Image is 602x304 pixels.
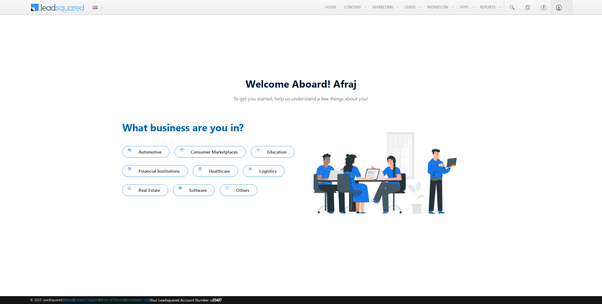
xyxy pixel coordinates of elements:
span: 35497 [212,298,222,302]
span: Logistics [249,167,279,175]
a: Acceptable Use [125,298,149,302]
span: Education [256,148,289,156]
span: Financial Institutions [128,167,182,175]
span: Consumer Marketplaces [180,148,240,156]
span: Software [179,186,209,194]
span: Your Leadsquared Account Number is [150,298,222,302]
p: To get you started, help us understand a few things about you! [122,95,480,102]
span: Others [225,186,252,194]
span: Real Estate [128,186,162,194]
span: Healthcare [198,167,233,175]
img: Industry.png [301,120,468,226]
span: Automotive [128,148,164,156]
span: © 2025 LeadSquared | | | | | [30,297,222,303]
a: Terms of Service [100,298,124,302]
h3: What business are you in? [122,120,301,135]
a: Contact Support [74,298,99,302]
a: About [64,298,73,302]
div: Welcome Aboard! Afraj [122,77,480,90]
